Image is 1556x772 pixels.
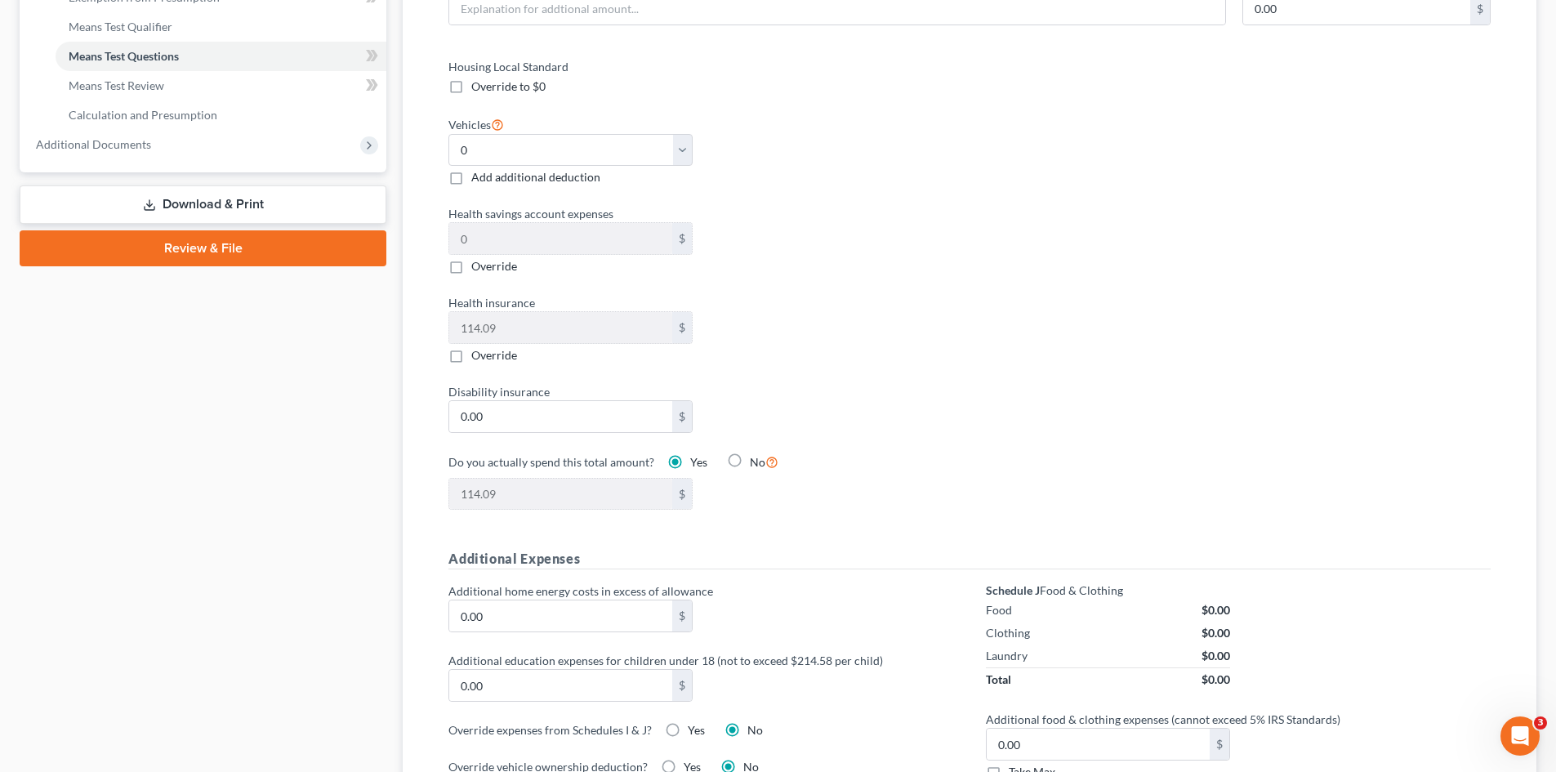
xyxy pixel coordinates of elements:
span: Additional Documents [36,137,151,151]
div: $ [672,670,692,701]
span: Means Test Questions [69,49,179,63]
div: $0.00 [1202,602,1230,618]
div: Food [986,602,1012,618]
label: Housing Local Standard [440,58,961,75]
strong: Schedule J [986,583,1040,597]
span: Override [471,259,517,273]
div: Total [986,672,1011,688]
input: 0.00 [449,600,672,631]
label: Health savings account expenses [440,205,961,222]
span: Means Test Review [69,78,164,92]
span: Add additional deduction [471,170,600,184]
label: Do you actually spend this total amount? [448,453,654,471]
a: Means Test Questions [56,42,386,71]
div: $ [672,312,692,343]
div: $0.00 [1202,648,1230,664]
div: $0.00 [1202,672,1230,688]
h5: Additional Expenses [448,549,1491,569]
label: Additional education expenses for children under 18 (not to exceed $214.58 per child) [440,652,961,669]
label: Additional home energy costs in excess of allowance [440,582,961,600]
input: 0.00 [449,479,672,510]
label: Override expenses from Schedules I & J? [448,721,652,739]
span: Yes [688,723,705,737]
label: Additional food & clothing expenses (cannot exceed 5% IRS Standards) [978,711,1499,728]
span: Calculation and Presumption [69,108,217,122]
label: Disability insurance [440,383,961,400]
a: Means Test Qualifier [56,12,386,42]
div: $ [672,401,692,432]
div: Laundry [986,648,1028,664]
span: No [750,455,765,469]
iframe: Intercom live chat [1500,716,1540,756]
label: Health insurance [440,294,961,311]
a: Review & File [20,230,386,266]
input: 0.00 [987,729,1210,760]
div: $ [672,479,692,510]
a: Calculation and Presumption [56,100,386,130]
div: $ [672,223,692,254]
input: 0.00 [449,401,672,432]
span: No [747,723,763,737]
span: Override [471,348,517,362]
span: Yes [690,455,707,469]
span: 3 [1534,716,1547,730]
div: Clothing [986,625,1030,641]
a: Download & Print [20,185,386,224]
div: $0.00 [1202,625,1230,641]
input: 0.00 [449,312,672,343]
div: $ [672,600,692,631]
span: Override to $0 [471,79,546,93]
div: $ [1210,729,1229,760]
input: 0.00 [449,223,672,254]
input: 0.00 [449,670,672,701]
span: Means Test Qualifier [69,20,172,33]
div: Food & Clothing [986,582,1230,599]
a: Means Test Review [56,71,386,100]
label: Vehicles [448,114,504,134]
